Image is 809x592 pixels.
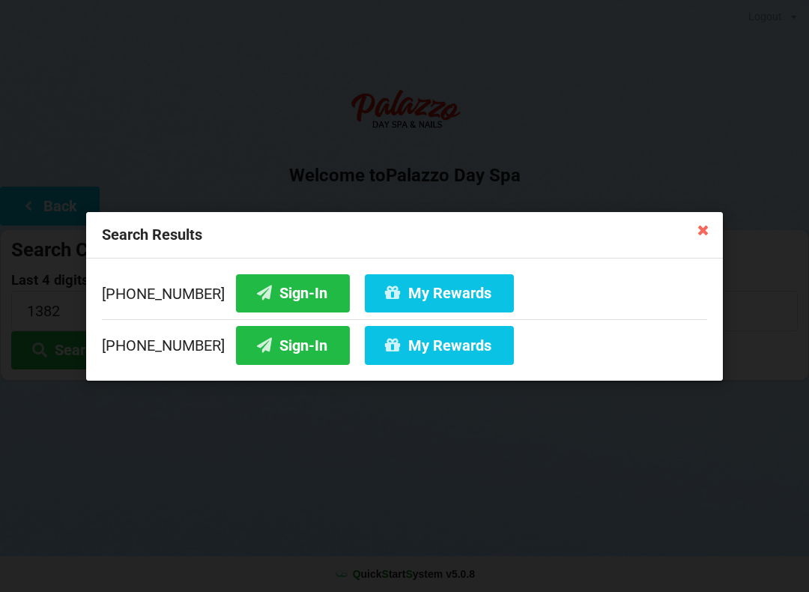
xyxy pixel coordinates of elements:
button: Sign-In [236,274,350,312]
div: [PHONE_NUMBER] [102,274,707,318]
div: [PHONE_NUMBER] [102,318,707,364]
button: My Rewards [365,274,514,312]
button: Sign-In [236,326,350,364]
button: My Rewards [365,326,514,364]
div: Search Results [86,212,723,259]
